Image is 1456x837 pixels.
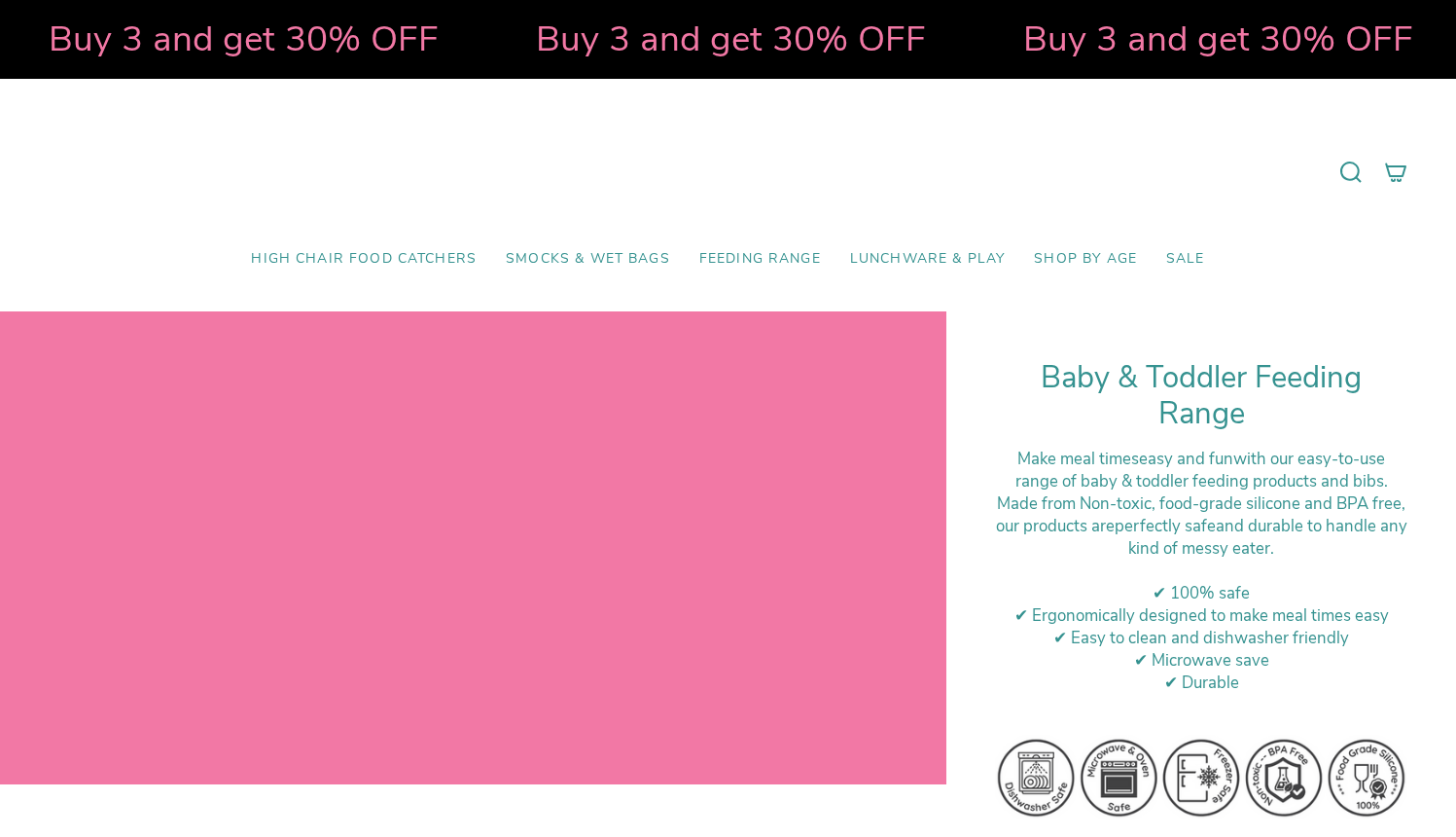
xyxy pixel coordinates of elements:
strong: Buy 3 and get 30% OFF [49,15,439,63]
div: ✔ Durable [995,672,1407,694]
a: SALE [1152,237,1220,282]
div: ✔ Ergonomically designed to make meal times easy [995,604,1407,627]
a: Mumma’s Little Helpers [560,108,896,237]
span: Smocks & Wet Bags [506,251,670,268]
strong: easy and fun [1139,448,1233,470]
strong: perfectly safe [1115,515,1216,537]
div: Make meal times with our easy-to-use range of baby & toddler feeding products and bibs. [995,448,1407,492]
a: Feeding Range [685,237,835,282]
a: Smocks & Wet Bags [491,237,685,282]
span: Lunchware & Play [850,251,1005,268]
span: Feeding Range [699,251,821,268]
h1: Baby & Toddler Feeding Range [995,360,1407,433]
span: Shop by Age [1034,251,1137,268]
strong: Buy 3 and get 30% OFF [536,15,926,63]
strong: Buy 3 and get 30% OFF [1023,15,1413,63]
a: Shop by Age [1019,237,1152,282]
a: High Chair Food Catchers [236,237,491,282]
span: ✔ Microwave save [1134,649,1269,672]
span: SALE [1166,251,1205,268]
div: M [995,492,1407,560]
div: ✔ 100% safe [995,582,1407,604]
div: ✔ Easy to clean and dishwasher friendly [995,627,1407,649]
span: High Chair Food Catchers [251,251,477,268]
a: Lunchware & Play [835,237,1019,282]
span: ade from Non-toxic, food-grade silicone and BPA free, our products are and durable to handle any ... [996,492,1407,560]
